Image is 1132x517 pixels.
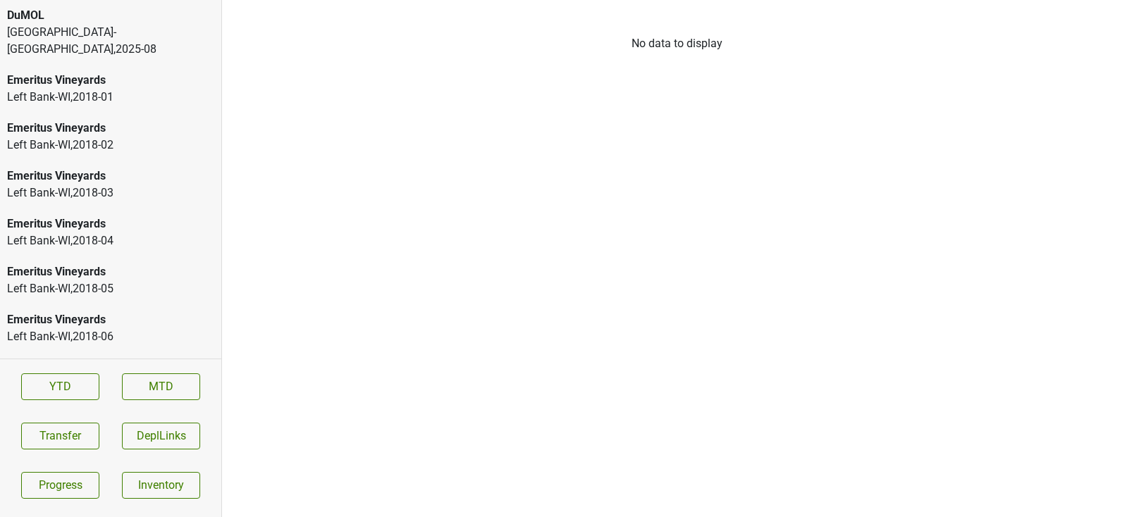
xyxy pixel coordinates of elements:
[7,120,214,137] div: Emeritus Vineyards
[7,311,214,328] div: Emeritus Vineyards
[7,168,214,185] div: Emeritus Vineyards
[21,423,99,449] button: Transfer
[122,472,200,499] a: Inventory
[7,89,214,106] div: Left Bank-WI , 2018 - 01
[7,7,214,24] div: DuMOL
[7,263,214,280] div: Emeritus Vineyards
[122,423,200,449] button: DeplLinks
[7,24,214,58] div: [GEOGRAPHIC_DATA]-[GEOGRAPHIC_DATA] , 2025 - 08
[7,232,214,249] div: Left Bank-WI , 2018 - 04
[7,280,214,297] div: Left Bank-WI , 2018 - 05
[7,72,214,89] div: Emeritus Vineyards
[222,35,1132,52] div: No data to display
[21,373,99,400] a: YTD
[7,185,214,201] div: Left Bank-WI , 2018 - 03
[122,373,200,400] a: MTD
[7,328,214,345] div: Left Bank-WI , 2018 - 06
[7,137,214,154] div: Left Bank-WI , 2018 - 02
[7,216,214,232] div: Emeritus Vineyards
[21,472,99,499] a: Progress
